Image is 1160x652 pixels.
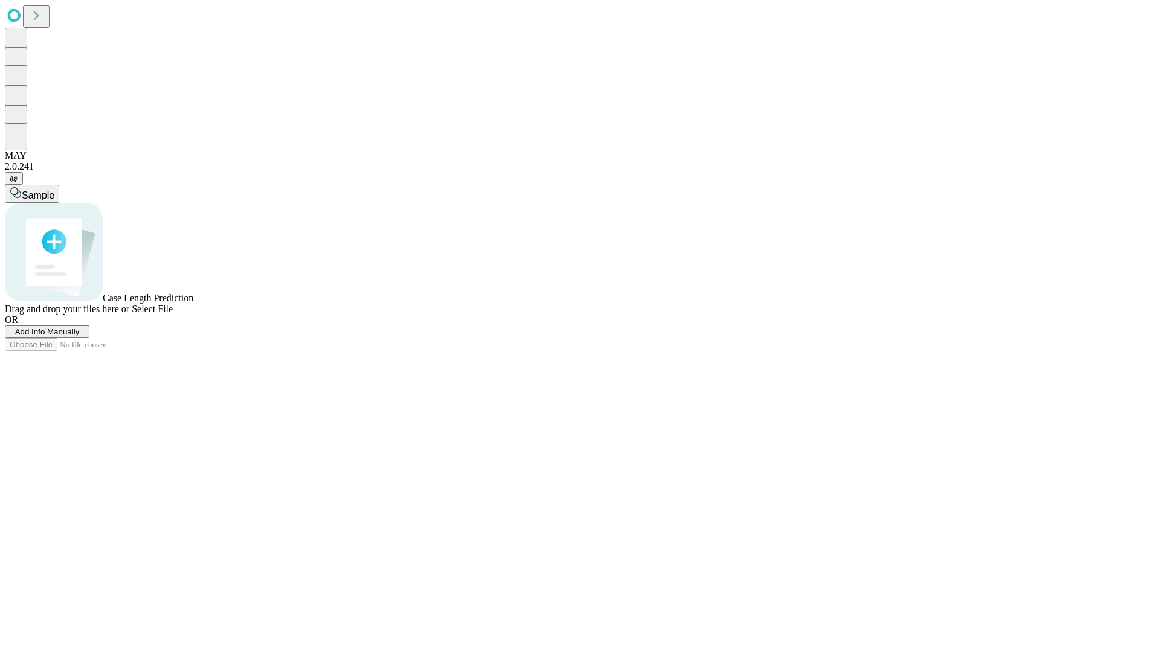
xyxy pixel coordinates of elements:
button: Sample [5,185,59,203]
div: MAY [5,150,1155,161]
span: Select File [132,304,173,314]
button: @ [5,172,23,185]
span: Case Length Prediction [103,293,193,303]
span: Add Info Manually [15,327,80,336]
span: OR [5,315,18,325]
span: Sample [22,190,54,200]
span: Drag and drop your files here or [5,304,129,314]
button: Add Info Manually [5,325,89,338]
div: 2.0.241 [5,161,1155,172]
span: @ [10,174,18,183]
